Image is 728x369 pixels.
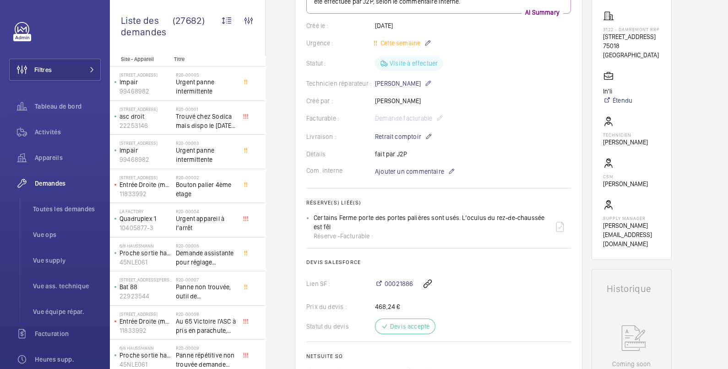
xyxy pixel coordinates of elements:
p: asc droit [120,112,172,121]
p: Impair [120,146,172,155]
p: 99468982 [120,155,172,164]
h2: R20-00009 [176,345,236,351]
a: 00021886 [375,279,413,288]
span: Urgent panne intermittente [176,146,236,164]
h1: Historique [607,284,657,293]
h2: Netsuite SO [306,353,571,359]
span: Vue ass. technique [33,281,101,291]
p: In'li [603,87,632,96]
p: Site - Appareil [110,56,170,62]
h2: R20-00005 [176,72,236,77]
p: [STREET_ADDRESS] [120,72,172,77]
p: [STREET_ADDRESS] [120,175,172,180]
p: Retrait comptoir [375,131,432,142]
button: Filtres [9,59,101,81]
p: 75018 [GEOGRAPHIC_DATA] [603,41,660,60]
span: Urgent appareil à l’arrêt [176,214,236,232]
p: Impair [120,77,172,87]
p: Coming soon [612,359,651,369]
p: AI Summary [522,8,563,17]
p: La Factory [120,209,172,214]
span: Tableau de bord [35,102,101,111]
p: [PERSON_NAME] [603,179,648,188]
span: Bouton palier 4ème etage [176,180,236,198]
span: Vue ops [33,230,101,239]
span: Réserve - [314,231,340,241]
h2: R20-00003 [176,140,236,146]
p: 10405877-3 [120,223,172,232]
p: [PERSON_NAME] [375,78,432,89]
p: 11833992 [120,189,172,198]
p: CSM [603,174,648,179]
span: Heures supp. [35,355,101,364]
p: 22253146 [120,121,172,130]
p: [PERSON_NAME][EMAIL_ADDRESS][DOMAIN_NAME] [603,221,660,248]
span: Vue supply [33,256,101,265]
h2: R20-00008 [176,311,236,317]
span: Liste des demandes [121,15,173,38]
p: [STREET_ADDRESS][PERSON_NAME] [120,277,172,282]
p: Supply manager [603,215,660,221]
span: Au 65 Victoire l'ASC à pris en parachute, toutes les sécu coupé, il est au 3 ème, asc sans machin... [176,317,236,335]
p: 6/8 Haussmann [120,345,172,351]
span: Filtres [34,65,52,74]
span: Cette semaine [379,39,420,47]
p: Technicien [603,132,648,138]
span: Vue équipe répar. [33,307,101,316]
p: Proche sortie hall Pelletier [120,351,172,360]
span: Appareils [35,153,101,162]
h2: R20-00007 [176,277,236,282]
h2: R20-00002 [176,175,236,180]
p: 11833992 [120,326,172,335]
p: 22923544 [120,292,172,301]
p: [STREET_ADDRESS] [120,106,172,112]
span: Trouvé chez Sodica mais dispo le [DATE] [URL][DOMAIN_NAME] [176,112,236,130]
span: Demandes [35,179,101,188]
p: 6/8 Haussmann [120,243,172,248]
p: Titre [174,56,234,62]
span: Facturable : [340,231,373,241]
h2: R20-00006 [176,243,236,248]
p: [STREET_ADDRESS] [603,32,660,41]
h2: R20-00004 [176,209,236,214]
h2: R20-00001 [176,106,236,112]
span: 00021886 [385,279,413,288]
p: Entrée Droite (monte-charge) [120,180,172,189]
p: Quadruplex 1 [120,214,172,223]
h2: Devis Salesforce [306,259,571,265]
span: Ajouter un commentaire [375,167,444,176]
p: 3122 - DAMREMONT RRP [603,27,660,32]
span: Activités [35,127,101,137]
h2: Réserve(s) liée(s) [306,199,571,206]
p: Entrée Droite (monte-charge) [120,317,172,326]
span: Toutes les demandes [33,204,101,214]
span: Facturation [35,329,101,338]
p: Bat 88 [120,282,172,292]
a: Étendu [603,96,632,105]
span: Panne non trouvée, outil de déverouillouge impératif pour le diagnostic [176,282,236,301]
p: [STREET_ADDRESS] [120,140,172,146]
p: 45NLE061 [120,360,172,369]
span: Urgent panne intermittente [176,77,236,96]
p: [STREET_ADDRESS] [120,311,172,317]
p: [PERSON_NAME] [603,138,648,147]
p: 99468982 [120,87,172,96]
span: Demande assistante pour réglage d'opérateurs porte cabine double accès [176,248,236,267]
span: Panne répétitive non trouvée demande assistance expert technique [176,351,236,369]
p: Proche sortie hall Pelletier [120,248,172,258]
p: 45NLE061 [120,258,172,267]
